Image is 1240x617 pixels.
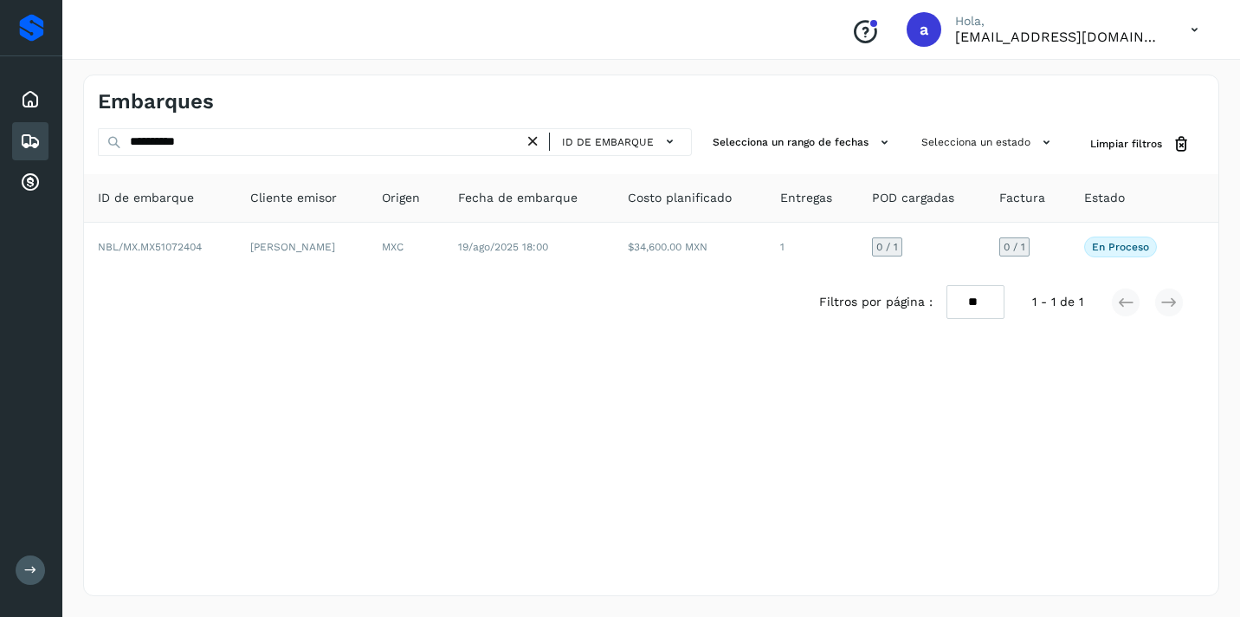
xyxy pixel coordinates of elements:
[12,164,48,202] div: Cuentas por cobrar
[955,14,1163,29] p: Hola,
[872,189,954,207] span: POD cargadas
[780,189,832,207] span: Entregas
[562,134,654,150] span: ID de embarque
[236,223,368,271] td: [PERSON_NAME]
[1090,136,1162,152] span: Limpiar filtros
[614,223,766,271] td: $34,600.00 MXN
[98,241,202,253] span: NBL/MX.MX51072404
[766,223,858,271] td: 1
[914,128,1062,157] button: Selecciona un estado
[819,293,933,311] span: Filtros por página :
[1004,242,1025,252] span: 0 / 1
[250,189,337,207] span: Cliente emisor
[1084,189,1125,207] span: Estado
[876,242,898,252] span: 0 / 1
[98,89,214,114] h4: Embarques
[1092,241,1149,253] p: En proceso
[458,241,548,253] span: 19/ago/2025 18:00
[999,189,1045,207] span: Factura
[557,129,684,154] button: ID de embarque
[706,128,901,157] button: Selecciona un rango de fechas
[955,29,1163,45] p: andradehno3@gmail.com
[382,189,420,207] span: Origen
[1076,128,1204,160] button: Limpiar filtros
[458,189,578,207] span: Fecha de embarque
[12,122,48,160] div: Embarques
[98,189,194,207] span: ID de embarque
[1032,293,1083,311] span: 1 - 1 de 1
[12,81,48,119] div: Inicio
[628,189,732,207] span: Costo planificado
[368,223,444,271] td: MXC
